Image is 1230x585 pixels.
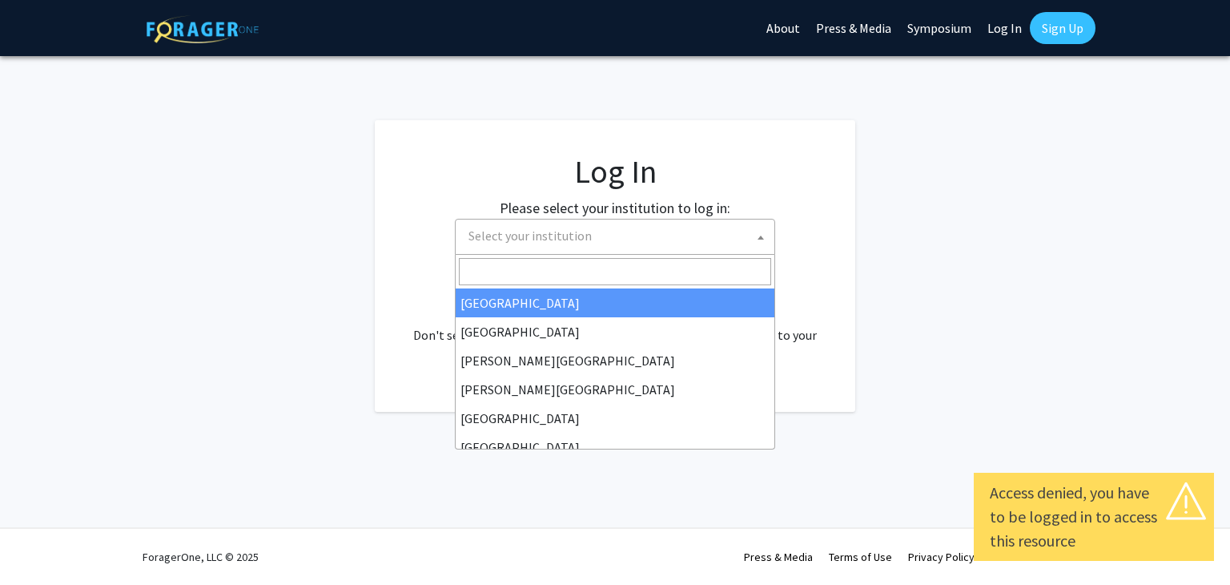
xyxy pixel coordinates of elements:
[500,197,730,219] label: Please select your institution to log in:
[990,481,1198,553] div: Access denied, you have to be logged in to access this resource
[407,287,823,364] div: No account? . Don't see your institution? about bringing ForagerOne to your institution.
[147,15,259,43] img: ForagerOne Logo
[908,550,975,564] a: Privacy Policy
[143,529,259,585] div: ForagerOne, LLC © 2025
[456,346,774,375] li: [PERSON_NAME][GEOGRAPHIC_DATA]
[456,288,774,317] li: [GEOGRAPHIC_DATA]
[455,219,775,255] span: Select your institution
[407,152,823,191] h1: Log In
[744,550,813,564] a: Press & Media
[456,317,774,346] li: [GEOGRAPHIC_DATA]
[456,375,774,404] li: [PERSON_NAME][GEOGRAPHIC_DATA]
[456,404,774,433] li: [GEOGRAPHIC_DATA]
[459,258,771,285] input: Search
[468,228,592,244] span: Select your institution
[1030,12,1095,44] a: Sign Up
[829,550,892,564] a: Terms of Use
[456,433,774,462] li: [GEOGRAPHIC_DATA]
[462,220,774,252] span: Select your institution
